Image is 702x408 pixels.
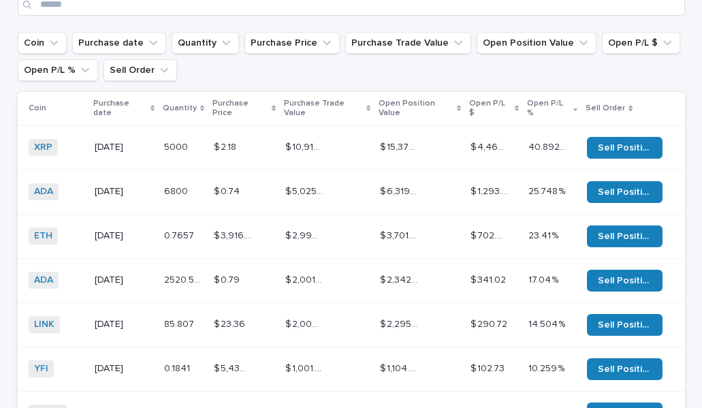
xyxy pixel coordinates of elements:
[528,227,561,242] p: 23.41 %
[598,276,652,285] span: Sell Position
[587,137,663,159] a: Sell Position
[379,96,453,121] p: Open Position Value
[214,183,242,198] p: $ 0.74
[345,32,471,54] button: Purchase Trade Value
[380,139,421,153] p: $ 15,377.60
[34,186,53,198] a: ADA
[214,316,248,330] p: $ 23.36
[598,364,652,374] span: Sell Position
[380,227,421,242] p: $ 3,701.15
[380,316,421,330] p: $ 2,295.09
[527,96,570,121] p: Open P/L %
[34,274,53,286] a: ADA
[214,272,242,286] p: $ 0.79
[587,358,663,380] a: Sell Position
[586,101,625,116] p: Sell Order
[470,139,511,153] p: $ 4,463.15
[598,320,652,330] span: Sell Position
[164,272,205,286] p: 2520.5583
[164,183,191,198] p: 6800
[528,272,561,286] p: 17.04 %
[18,302,685,347] tr: LINK [DATE]85.80785.807 $ 23.36$ 23.36 $ 2,004.37$ 2,004.37 $ 2,295.09$ 2,295.09 $ 290.72$ 290.72...
[164,227,197,242] p: 0.7657
[95,274,154,286] p: [DATE]
[528,360,567,375] p: 10.259 %
[164,316,197,330] p: 85.807
[163,101,197,116] p: Quantity
[285,316,326,330] p: $ 2,004.37
[598,187,652,197] span: Sell Position
[380,183,421,198] p: $ 6,319.21
[34,230,52,242] a: ETH
[34,319,54,330] a: LINK
[93,96,147,121] p: Purchase date
[18,170,685,214] tr: ADA [DATE]68006800 $ 0.74$ 0.74 $ 5,025.31$ 5,025.31 $ 6,319.21$ 6,319.21 $ 1,293.90$ 1,293.90 25...
[285,360,326,375] p: $ 1,001.32
[587,181,663,203] a: Sell Position
[29,101,46,116] p: Coin
[602,32,680,54] button: Open P/L $
[587,225,663,247] a: Sell Position
[103,59,177,81] button: Sell Order
[95,319,154,330] p: [DATE]
[95,363,154,375] p: [DATE]
[164,360,193,375] p: 0.1841
[528,139,569,153] p: 40.892 %
[477,32,596,54] button: Open Position Value
[470,183,511,198] p: $ 1,293.90
[285,139,326,153] p: $ 10,914.45
[18,258,685,302] tr: ADA [DATE]2520.55832520.5583 $ 0.79$ 0.79 $ 2,001.32$ 2,001.32 $ 2,342.34$ 2,342.34 $ 341.02$ 341...
[214,139,239,153] p: $ 2.18
[95,186,154,198] p: [DATE]
[244,32,340,54] button: Purchase Price
[470,316,510,330] p: $ 290.72
[212,96,268,121] p: Purchase Price
[18,125,685,170] tr: XRP [DATE]50005000 $ 2.18$ 2.18 $ 10,914.45$ 10,914.45 $ 15,377.60$ 15,377.60 $ 4,463.15$ 4,463.1...
[470,360,507,375] p: $ 102.73
[470,227,511,242] p: $ 702.09
[95,142,154,153] p: [DATE]
[34,363,48,375] a: YFI
[470,272,509,286] p: $ 341.02
[587,314,663,336] a: Sell Position
[469,96,511,121] p: Open P/L $
[214,227,255,242] p: $ 3,916.75
[285,227,326,242] p: $ 2,999.06
[95,230,154,242] p: [DATE]
[598,143,652,153] span: Sell Position
[18,59,98,81] button: Open P/L %
[18,347,685,391] tr: YFI [DATE]0.18410.1841 $ 5,439.00$ 5,439.00 $ 1,001.32$ 1,001.32 $ 1,104.05$ 1,104.05 $ 102.73$ 1...
[285,183,326,198] p: $ 5,025.31
[214,360,255,375] p: $ 5,439.00
[285,272,326,286] p: $ 2,001.32
[18,32,67,54] button: Coin
[164,139,191,153] p: 5000
[528,316,568,330] p: 14.504 %
[34,142,52,153] a: XRP
[172,32,239,54] button: Quantity
[284,96,363,121] p: Purchase Trade Value
[598,232,652,241] span: Sell Position
[587,270,663,292] a: Sell Position
[528,183,568,198] p: 25.748 %
[380,272,421,286] p: $ 2,342.34
[72,32,166,54] button: Purchase date
[18,214,685,258] tr: ETH [DATE]0.76570.7657 $ 3,916.75$ 3,916.75 $ 2,999.06$ 2,999.06 $ 3,701.15$ 3,701.15 $ 702.09$ 7...
[380,360,421,375] p: $ 1,104.05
